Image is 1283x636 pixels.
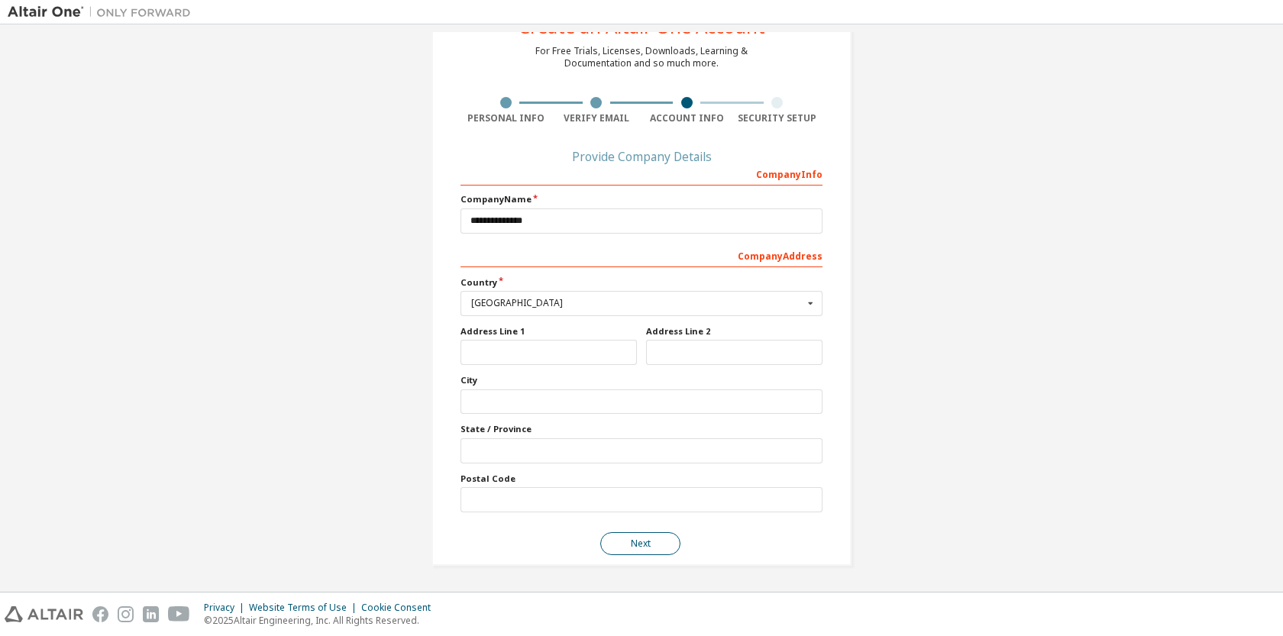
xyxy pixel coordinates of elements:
[5,606,83,622] img: altair_logo.svg
[471,299,803,308] div: [GEOGRAPHIC_DATA]
[461,473,822,485] label: Postal Code
[461,423,822,435] label: State / Province
[461,112,551,124] div: Personal Info
[118,606,134,622] img: instagram.svg
[204,602,249,614] div: Privacy
[461,243,822,267] div: Company Address
[461,193,822,205] label: Company Name
[551,112,642,124] div: Verify Email
[8,5,199,20] img: Altair One
[361,602,440,614] div: Cookie Consent
[519,18,765,36] div: Create an Altair One Account
[461,161,822,186] div: Company Info
[92,606,108,622] img: facebook.svg
[204,614,440,627] p: © 2025 Altair Engineering, Inc. All Rights Reserved.
[461,276,822,289] label: Country
[461,152,822,161] div: Provide Company Details
[249,602,361,614] div: Website Terms of Use
[461,325,637,337] label: Address Line 1
[143,606,159,622] img: linkedin.svg
[461,374,822,386] label: City
[732,112,823,124] div: Security Setup
[641,112,732,124] div: Account Info
[535,45,748,69] div: For Free Trials, Licenses, Downloads, Learning & Documentation and so much more.
[600,532,680,555] button: Next
[168,606,190,622] img: youtube.svg
[646,325,822,337] label: Address Line 2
